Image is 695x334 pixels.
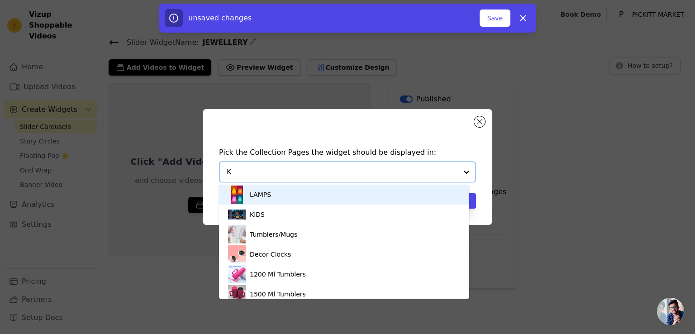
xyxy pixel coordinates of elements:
img: collection: [228,205,246,224]
div: Decor Clocks [250,244,291,264]
img: collection: [228,285,246,303]
div: Open chat [657,298,684,325]
button: Close modal [474,116,485,127]
div: LAMPS [250,185,271,205]
img: collection: [228,186,246,204]
img: collection: [228,265,246,283]
div: KIDS [250,205,265,224]
h4: Pick the Collection Pages the widget should be displayed in: [219,147,476,158]
div: 1200 Ml Tumblers [250,264,306,284]
img: collection: [228,225,246,243]
div: Tumblers/Mugs [250,224,297,244]
input: Search for collection pages [227,167,457,177]
div: 1500 Ml Tumblers [250,284,306,304]
img: collection: [228,245,246,263]
span: unsaved changes [188,14,252,22]
button: Save [480,10,510,27]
